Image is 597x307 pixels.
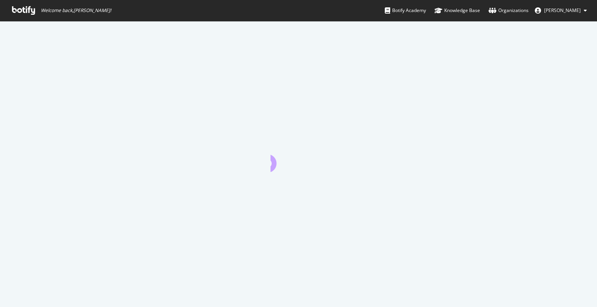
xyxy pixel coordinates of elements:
span: frederic Devigne [544,7,581,14]
div: Knowledge Base [435,7,480,14]
button: [PERSON_NAME] [529,4,593,17]
div: Botify Academy [385,7,426,14]
span: Welcome back, [PERSON_NAME] ! [41,7,111,14]
div: animation [271,144,326,172]
div: Organizations [489,7,529,14]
